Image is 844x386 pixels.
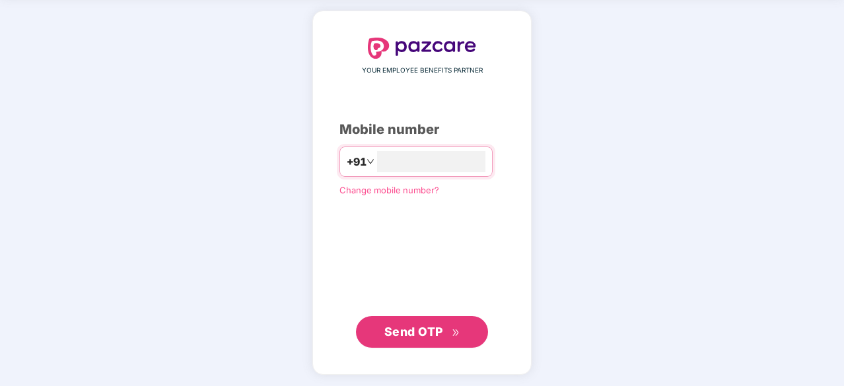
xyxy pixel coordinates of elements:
[339,185,439,195] a: Change mobile number?
[452,329,460,337] span: double-right
[362,65,483,76] span: YOUR EMPLOYEE BENEFITS PARTNER
[347,154,367,170] span: +91
[339,119,505,140] div: Mobile number
[384,325,443,338] span: Send OTP
[367,158,374,166] span: down
[356,316,488,348] button: Send OTPdouble-right
[368,38,476,59] img: logo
